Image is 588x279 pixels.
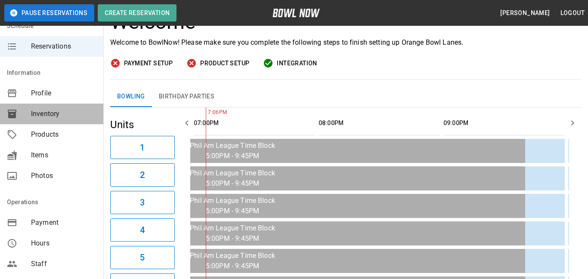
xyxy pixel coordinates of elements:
[200,58,249,69] span: Product Setup
[110,218,175,242] button: 4
[124,58,173,69] span: Payment Setup
[140,196,145,209] h6: 3
[140,251,145,264] h6: 5
[140,168,145,182] h6: 2
[140,141,145,154] h6: 1
[206,108,208,117] span: 7:06PM
[110,86,581,107] div: inventory tabs
[31,109,96,119] span: Inventory
[272,9,320,17] img: logo
[110,118,175,132] h5: Units
[152,86,221,107] button: Birthday Parties
[31,238,96,248] span: Hours
[110,37,581,48] p: Welcome to BowlNow! Please make sure you complete the following steps to finish setting up Orange...
[31,41,96,52] span: Reservations
[31,150,96,160] span: Items
[98,4,176,21] button: Create Reservation
[31,129,96,140] span: Products
[110,86,152,107] button: Bowling
[31,218,96,228] span: Payment
[140,223,145,237] h6: 4
[110,246,175,269] button: 5
[31,259,96,269] span: Staff
[31,171,96,181] span: Photos
[31,88,96,98] span: Profile
[277,58,317,69] span: Integration
[4,4,94,21] button: Pause Reservations
[557,5,588,21] button: Logout
[110,136,175,159] button: 1
[497,5,553,21] button: [PERSON_NAME]
[110,191,175,214] button: 3
[110,163,175,187] button: 2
